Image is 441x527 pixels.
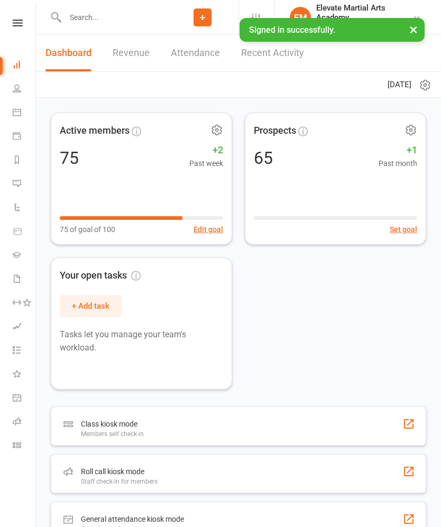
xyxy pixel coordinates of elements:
[379,158,417,169] span: Past month
[60,150,79,167] div: 75
[189,158,223,169] span: Past week
[13,78,36,101] a: People
[254,150,273,167] div: 65
[254,123,296,138] span: Prospects
[379,143,417,158] span: +1
[81,513,184,525] div: General attendance kiosk mode
[81,465,158,478] div: Roll call kiosk mode
[60,224,115,235] span: 75 of goal of 100
[62,10,167,25] input: Search...
[171,35,220,71] a: Attendance
[81,430,144,438] div: Members self check-in
[60,295,122,317] button: + Add task
[60,268,141,283] span: Your open tasks
[81,418,144,430] div: Class kiosk mode
[13,363,36,387] a: What's New
[249,25,335,35] span: Signed in successfully.
[13,387,36,411] a: General attendance kiosk mode
[13,101,36,125] a: Calendar
[13,149,36,173] a: Reports
[13,411,36,434] a: Roll call kiosk mode
[113,35,150,71] a: Revenue
[290,7,311,28] div: EM
[45,35,91,71] a: Dashboard
[60,123,130,138] span: Active members
[13,434,36,458] a: Class kiosk mode
[189,143,223,158] span: +2
[60,328,223,355] p: Tasks let you manage your team's workload.
[404,18,423,41] button: ×
[13,125,36,149] a: Payments
[390,224,417,235] button: Set goal
[194,224,223,235] button: Edit goal
[81,478,158,485] div: Staff check-in for members
[13,54,36,78] a: Dashboard
[388,78,411,91] span: [DATE]
[13,316,36,339] a: Assessments
[13,220,36,244] a: Product Sales
[241,35,304,71] a: Recent Activity
[316,3,412,22] div: Elevate Martial Arts Academy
